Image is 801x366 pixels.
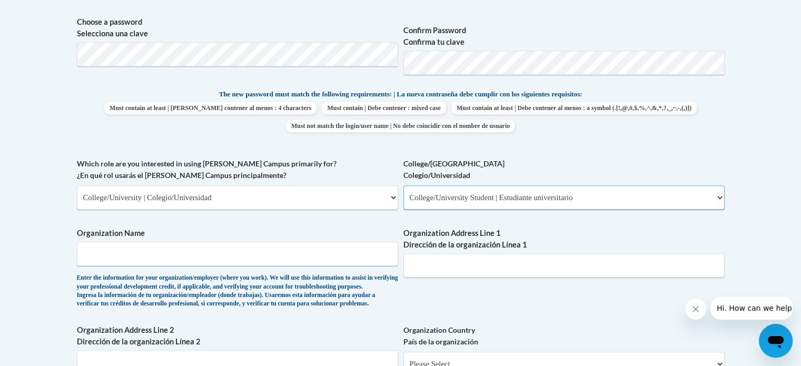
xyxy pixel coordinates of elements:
input: Metadata input [77,242,398,266]
span: The new password must match the following requirements: | La nueva contraseña debe cumplir con lo... [219,90,582,99]
span: Must contain | Debe contener : mixed case [322,102,446,114]
span: Must contain at least | Debe contener al menos : a symbol (.[!,@,#,$,%,^,&,*,?,_,~,-,(,)]) [451,102,697,114]
iframe: Message from company [710,296,793,320]
iframe: Close message [685,299,706,320]
label: College/[GEOGRAPHIC_DATA] Colegio/Universidad [403,158,725,181]
label: Organization Address Line 2 Dirección de la organización Línea 2 [77,324,398,348]
label: Organization Name [77,227,398,239]
span: Hi. How can we help? [6,7,85,16]
label: Which role are you interested in using [PERSON_NAME] Campus primarily for? ¿En qué rol usarás el ... [77,158,398,181]
iframe: Button to launch messaging window [759,324,793,358]
input: Metadata input [403,253,725,278]
span: Must not match the login/user name | No debe coincidir con el nombre de usuario [286,120,515,132]
label: Confirm Password Confirma tu clave [403,25,725,48]
span: Must contain at least | [PERSON_NAME] contener al menos : 4 characters [104,102,317,114]
label: Choose a password Selecciona una clave [77,16,398,39]
label: Organization Country País de la organización [403,324,725,348]
div: Enter the information for your organization/employer (where you work). We will use this informati... [77,274,398,309]
label: Organization Address Line 1 Dirección de la organización Línea 1 [403,227,725,251]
